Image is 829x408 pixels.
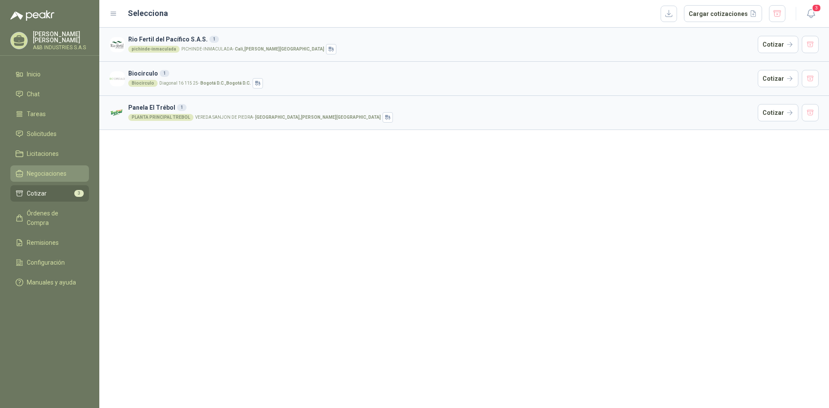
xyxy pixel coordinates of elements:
span: Remisiones [27,238,59,247]
a: Manuales y ayuda [10,274,89,291]
a: Cotizar3 [10,185,89,202]
div: 1 [160,70,169,77]
span: Inicio [27,70,41,79]
a: Inicio [10,66,89,82]
h3: Rio Fertil del Pacífico S.A.S. [128,35,754,44]
h3: Biocirculo [128,69,754,78]
span: Manuales y ayuda [27,278,76,287]
span: Negociaciones [27,169,66,178]
button: Cargar cotizaciones [684,5,762,22]
span: Solicitudes [27,129,57,139]
a: Chat [10,86,89,102]
span: Configuración [27,258,65,267]
a: Negociaciones [10,165,89,182]
div: Biocirculo [128,80,158,87]
p: VEREDA SANJON DE PIEDRA - [195,115,381,120]
strong: [GEOGRAPHIC_DATA] , [PERSON_NAME][GEOGRAPHIC_DATA] [255,115,381,120]
p: Diagonal 16 115 25 - [159,81,251,85]
p: A&B INDUSTRIES S.A.S [33,45,89,50]
img: Company Logo [110,105,125,120]
a: Licitaciones [10,145,89,162]
span: Tareas [27,109,46,119]
a: Solicitudes [10,126,89,142]
p: [PERSON_NAME] [PERSON_NAME] [33,31,89,43]
span: Cotizar [27,189,47,198]
h3: Panela El Trébol [128,103,754,112]
a: Tareas [10,106,89,122]
strong: Bogotá D.C. , Bogotá D.C. [200,81,251,85]
div: PLANTA PRINCIPAL TREBOL [128,114,193,121]
a: Configuración [10,254,89,271]
a: Órdenes de Compra [10,205,89,231]
span: Chat [27,89,40,99]
span: 3 [74,190,84,197]
button: 3 [803,6,819,22]
img: Company Logo [110,71,125,86]
div: 1 [209,36,219,43]
span: Licitaciones [27,149,59,158]
strong: Cali , [PERSON_NAME][GEOGRAPHIC_DATA] [235,47,324,51]
div: 1 [177,104,187,111]
img: Company Logo [110,37,125,52]
img: Logo peakr [10,10,54,21]
a: Remisiones [10,234,89,251]
button: Cotizar [758,104,798,121]
div: pichinde-inmaculada [128,46,180,53]
p: PICHINDE-INMACULADA - [181,47,324,51]
h2: Selecciona [128,7,168,19]
span: Órdenes de Compra [27,209,81,228]
button: Cotizar [758,70,798,87]
button: Cotizar [758,36,798,53]
span: 3 [812,4,821,12]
